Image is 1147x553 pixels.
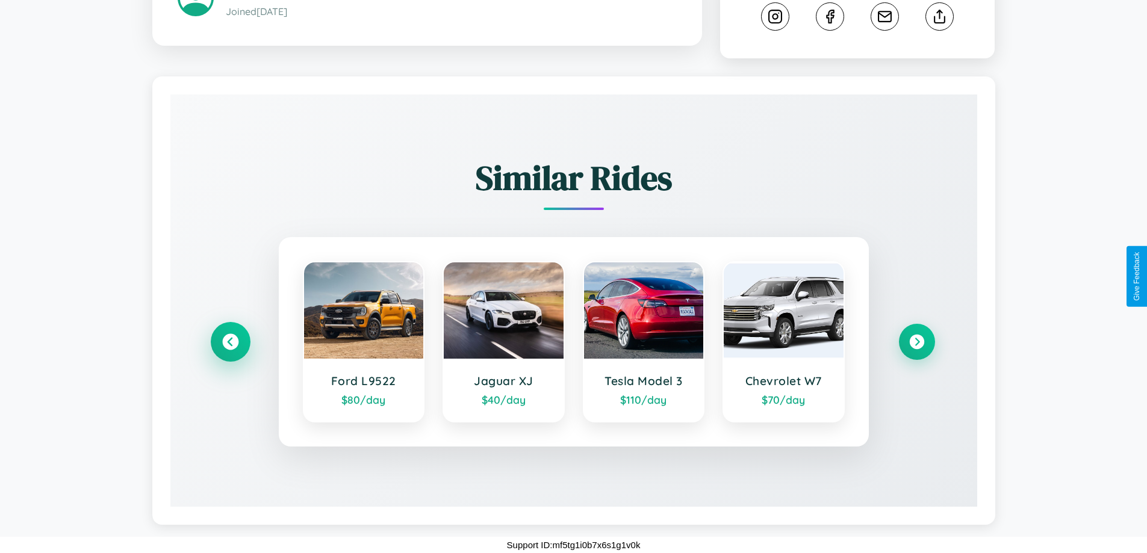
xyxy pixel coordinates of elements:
h3: Chevrolet W7 [736,374,831,388]
p: Support ID: mf5tg1i0b7x6s1g1v0k [507,537,641,553]
div: $ 40 /day [456,393,552,406]
div: $ 70 /day [736,393,831,406]
div: $ 80 /day [316,393,412,406]
a: Jaguar XJ$40/day [443,261,565,422]
a: Ford L9522$80/day [303,261,425,422]
h3: Tesla Model 3 [596,374,692,388]
p: Joined [DATE] [226,3,677,20]
a: Tesla Model 3$110/day [583,261,705,422]
a: Chevrolet W7$70/day [723,261,845,422]
div: Give Feedback [1133,252,1141,301]
h3: Jaguar XJ [456,374,552,388]
h2: Similar Rides [213,155,935,201]
div: $ 110 /day [596,393,692,406]
h3: Ford L9522 [316,374,412,388]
